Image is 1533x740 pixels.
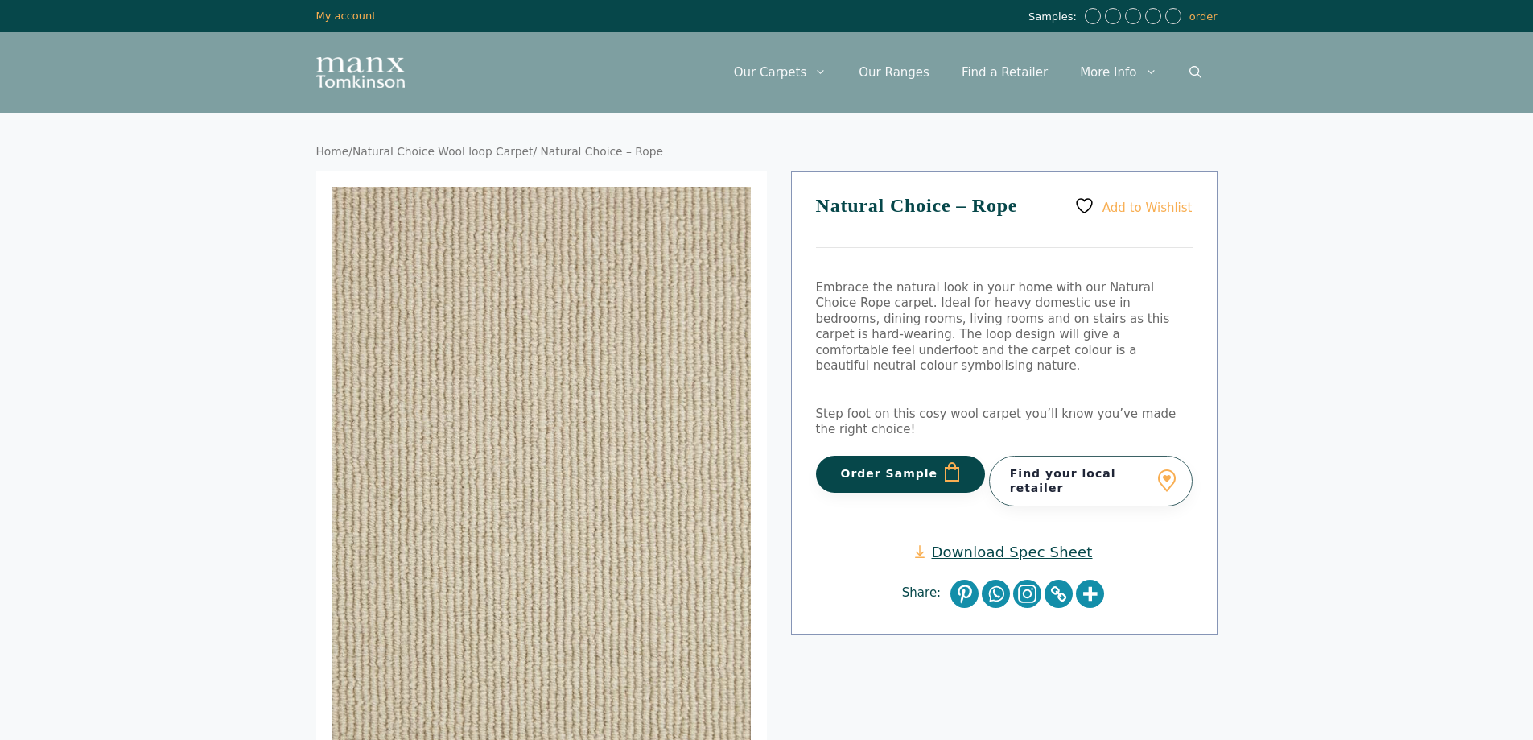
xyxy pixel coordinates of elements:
span: Samples: [1028,10,1081,24]
a: Open Search Bar [1173,48,1218,97]
nav: Primary [718,48,1218,97]
a: Our Ranges [843,48,946,97]
a: Find a Retailer [946,48,1064,97]
a: Copy Link [1045,580,1073,608]
p: Embrace the natural look in your home with our Natural Choice Rope carpet. Ideal for heavy domest... [816,280,1193,374]
button: Order Sample [816,456,986,493]
img: Manx Tomkinson [316,57,405,88]
a: Natural Choice Wool loop Carpet [352,145,534,158]
a: order [1189,10,1218,23]
h1: Natural Choice – Rope [816,196,1193,248]
a: Whatsapp [982,580,1010,608]
a: Home [316,145,349,158]
span: Add to Wishlist [1102,200,1193,214]
p: Step foot on this cosy wool carpet you’ll know you’ve made the right choice! [816,407,1193,438]
a: Download Spec Sheet [915,543,1092,561]
a: Instagram [1013,580,1041,608]
a: Pinterest [950,580,979,608]
a: Add to Wishlist [1074,196,1192,216]
span: Share: [902,585,949,602]
a: More Info [1064,48,1172,97]
a: Find your local retailer [989,456,1193,506]
a: Our Carpets [718,48,843,97]
a: My account [316,10,377,22]
a: More [1076,580,1104,608]
nav: Breadcrumb [316,145,1218,159]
